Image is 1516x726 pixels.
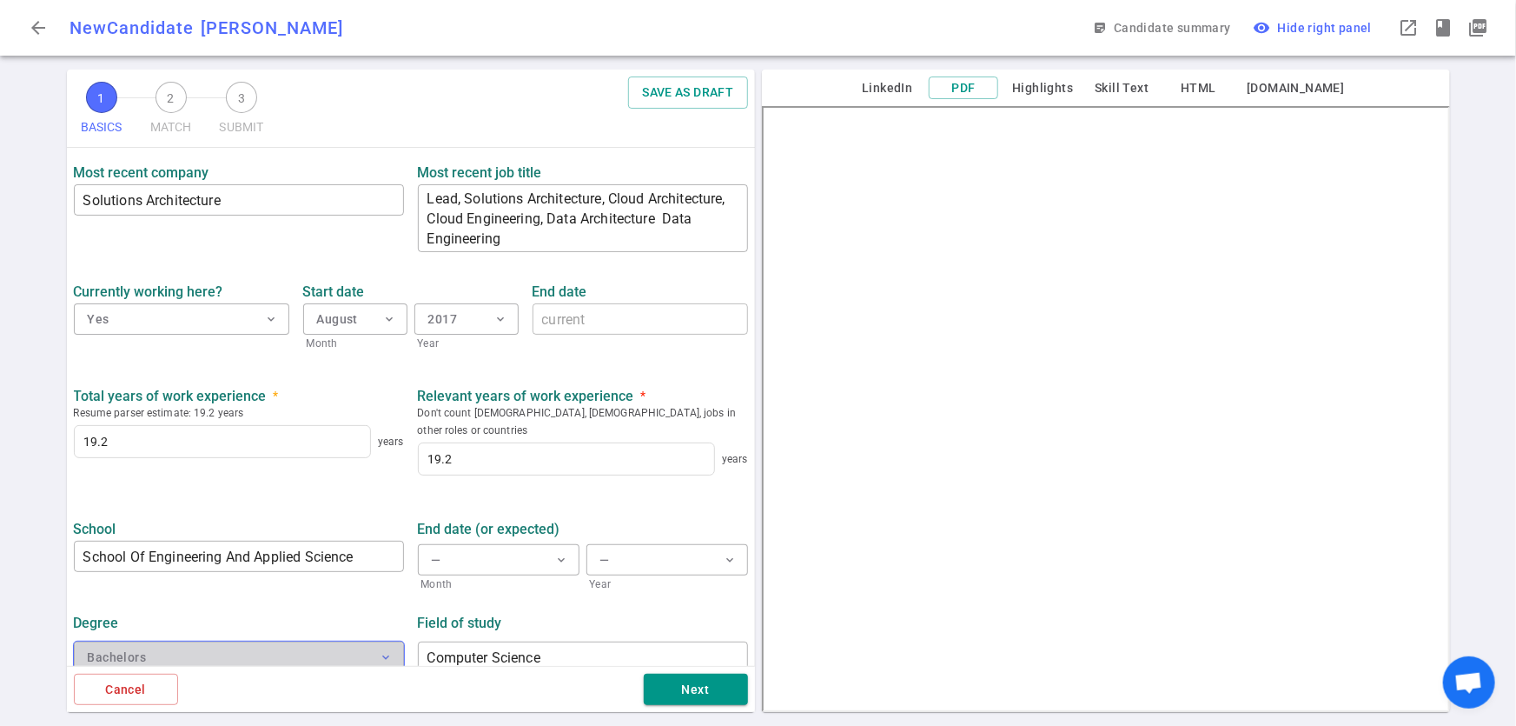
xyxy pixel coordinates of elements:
[432,549,441,571] div: —
[303,303,407,335] button: August
[86,82,117,113] span: 1
[628,77,747,109] button: SAVE AS DRAFT
[74,615,119,631] strong: Degree
[150,113,192,142] span: MATCH
[418,615,502,631] strong: Field of study
[21,10,56,45] button: Go back
[600,549,610,571] div: —
[1460,10,1495,45] button: Open PDF in a popup
[418,404,748,439] span: Don't count [DEMOGRAPHIC_DATA], [DEMOGRAPHIC_DATA], jobs in other roles or countries
[724,553,738,567] span: expand_more
[1433,17,1453,38] span: book
[74,303,289,335] button: Yes
[74,388,267,404] strong: Total years of work experience
[414,335,519,352] span: Year
[1163,77,1233,99] button: HTML
[226,82,257,113] span: 3
[555,553,569,567] span: expand_more
[418,544,579,576] button: —
[494,312,508,326] span: expand_more
[1005,77,1080,99] button: Highlights
[852,77,922,99] button: LinkedIn
[1093,21,1107,35] span: sticky_note_2
[1391,10,1426,45] button: Open LinkedIn as a popup
[383,312,397,326] span: expand_more
[586,576,748,593] span: Year
[722,450,748,468] span: years
[74,521,404,537] label: School
[1398,17,1419,38] span: launch
[74,186,404,214] input: Type to edit
[74,642,404,673] button: Bachelors
[74,164,404,181] label: Most recent company
[1443,656,1495,709] div: Open chat
[762,106,1450,712] iframe: candidate_document_preview__iframe
[74,543,404,570] input: Type to edit
[929,77,998,100] button: PDF
[414,303,519,335] button: 2017
[542,310,738,330] textarea: current
[70,17,194,38] span: New Candidate
[74,77,129,147] button: 1BASICS
[265,312,279,326] span: expand_more
[380,650,394,664] span: expand_more
[143,77,199,147] button: 2MATCH
[220,113,264,142] span: SUBMIT
[1245,12,1384,44] button: visibilityHide right panel
[418,643,748,671] input: Type to edit
[1089,12,1238,44] button: Open sticky note
[378,433,404,450] span: years
[533,283,748,300] label: End date
[156,82,187,113] span: 2
[644,674,748,706] button: Next
[303,335,407,352] span: Month
[213,77,271,147] button: 3SUBMIT
[74,404,404,422] span: Resume parser estimate: 19.2 years
[1426,10,1460,45] button: Open resume highlights in a popup
[1254,19,1271,37] i: visibility
[586,544,748,576] button: —
[81,113,122,142] span: BASICS
[418,164,748,181] label: Most recent job title
[418,576,579,593] span: Month
[28,17,49,38] span: arrow_back
[1467,17,1488,38] i: picture_as_pdf
[74,674,178,706] button: Cancel
[75,426,370,457] input: Type a number
[1087,77,1156,99] button: Skill Text
[427,189,738,249] textarea: Lead, Solutions Architecture, Cloud Architecture, Cloud Engineering, Data Architecture Data Engin...
[201,17,343,38] span: [PERSON_NAME]
[419,443,714,475] input: Type a number
[418,521,748,537] label: End date (or expected)
[74,283,289,300] label: Currently working here?
[303,283,519,300] label: Start date
[1240,77,1351,99] button: [DOMAIN_NAME]
[418,388,634,404] strong: Relevant years of work experience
